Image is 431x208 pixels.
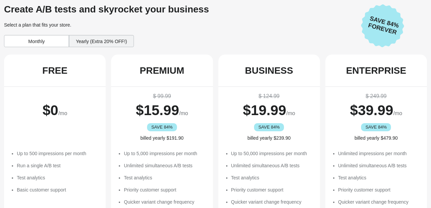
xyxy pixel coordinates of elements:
[118,92,206,100] div: $ 99.99
[338,199,420,205] li: Quicker variant change frequency
[361,4,404,47] img: Save 84% Forever
[346,65,406,76] div: ENTERPRISE
[136,102,179,118] span: $ 15.99
[17,162,99,169] li: Run a single A/B test
[350,102,393,118] span: $ 39.99
[124,174,206,181] li: Test analytics
[225,135,313,141] div: billed yearly $239.90
[42,65,68,76] div: FREE
[124,162,206,169] li: Unlimited simultaneous A/B tests
[254,123,284,131] div: SAVE 84%
[243,102,286,118] span: $ 19.99
[4,4,356,15] div: Create A/B tests and skyrocket your business
[124,150,206,157] li: Up to 5,000 impressions per month
[124,199,206,205] li: Quicker variant change frequency
[58,110,67,116] span: /mo
[231,174,313,181] li: Test analytics
[118,135,206,141] div: billed yearly $191.90
[338,150,420,157] li: Unlimited impressions per month
[231,162,313,169] li: Unlimited simultaneous A/B tests
[338,174,420,181] li: Test analytics
[231,150,313,157] li: Up to 50,000 impressions per month
[179,110,188,116] span: /mo
[393,110,402,116] span: /mo
[286,110,295,116] span: /mo
[338,162,420,169] li: Unlimited simultaneous A/B tests
[338,186,420,193] li: Priority customer support
[225,92,313,100] div: $ 124.99
[17,174,99,181] li: Test analytics
[17,150,99,157] li: Up to 500 impressions per month
[231,186,313,193] li: Priority customer support
[361,123,391,131] div: SAVE 84%
[42,102,58,118] span: $ 0
[147,123,177,131] div: SAVE 84%
[363,14,404,37] span: Save 84% Forever
[4,22,356,28] div: Select a plan that fits your store.
[124,186,206,193] li: Priority customer support
[332,92,420,100] div: $ 249.99
[140,65,184,76] div: PREMIUM
[245,65,293,76] div: BUSINESS
[4,35,69,47] div: Monthly
[332,135,420,141] div: billed yearly $479.90
[69,35,134,47] div: Yearly (Extra 20% OFF!)
[17,186,99,193] li: Basic customer support
[231,199,313,205] li: Quicker variant change frequency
